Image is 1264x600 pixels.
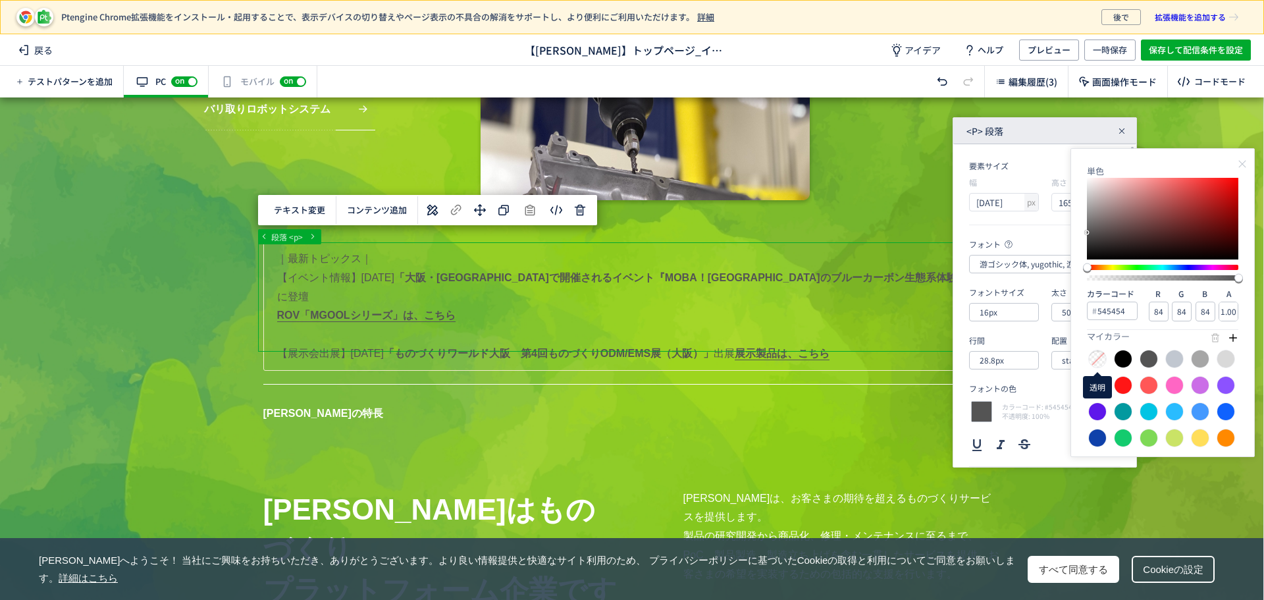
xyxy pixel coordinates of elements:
[277,212,456,225] a: ROV「MGOOLシリーズ」は、こちら
[263,145,1001,273] p: ｜最新トピックス｜ 【イベント情報】[DATE] に登壇 【展示会出展】[DATE] 出展
[28,76,113,88] span: テストパターンを追加
[175,76,184,84] span: on
[1087,165,1238,178] div: 単色
[1087,288,1134,299] span: カラーコード
[1051,351,1120,369] input: start
[969,160,1120,171] div: 要素サイズ
[1178,286,1184,302] span: G
[525,42,722,57] span: 【[PERSON_NAME]】トップページ_イベント・展示会情報_20250912
[697,11,714,23] a: 詳細
[1113,9,1129,25] span: 後で
[905,43,941,57] span: アイデア
[263,286,1001,326] h2: [PERSON_NAME]の特長
[1155,9,1226,25] span: 拡張機能を追加する
[339,200,415,221] button: コンテンツ追加
[1155,286,1161,302] span: R
[18,10,33,24] img: pt-icon-chrome.svg
[394,175,978,186] strong: 「大阪・[GEOGRAPHIC_DATA]で開催されるイベント『MOBA！[GEOGRAPHIC_DATA]のブルーカーボン生態系体験！』
[39,454,1018,489] span: [PERSON_NAME]へようこそ！ 当社にご興味をお持ちいただき、ありがとうございます。より良い情報提供と快適なサイト利用のため、 プライバシーポリシーに基づいたCookieの取得と利用につ...
[22,80,55,85] img: d_828441353_company_1694572092547_828441353
[1093,40,1127,61] span: 一時保存
[1202,286,1207,302] span: B
[263,392,618,514] h3: [PERSON_NAME]はものづくり プラットフォーム企業です
[969,255,1120,273] input: 游ゴシック体, yugothic, 游ゴシック, Yu Gothic, sans-serif
[969,383,1120,394] div: フォントの色
[1084,40,1136,61] button: 一時保存
[1051,286,1120,298] div: 太さ
[384,250,714,261] strong: 「ものづくりワールド大阪 第4回ものづくりODM/EMS展（大阪）」
[1019,40,1079,61] button: プレビュー
[683,392,999,487] p: [PERSON_NAME]は、お客さまの期待を超えるものづくりサービスを提供します。 製品の研究開発から商品化、修理・メンテナンスに至るまで、PoC、製品製造、製造立ち上げを含む一貫したサービス...
[1028,40,1070,61] span: プレビュー
[7,360,251,406] textarea: メッセージを入力して、Enterキーを押してください
[61,12,1093,22] p: Ptengine Chrome拡張機能をインストール・起用することで、表示デバイスの切り替えやページ表示の不具合の解消をサポートし、より便利にご利用いただけます。
[37,10,51,24] img: pt-icon-plugin.svg
[266,200,333,221] button: テキスト変更
[969,351,1038,369] input: 28.8px
[1002,412,1049,421] span: 不透明度: 100%
[216,7,248,38] div: チャットウィンドウを最小化する
[969,286,1038,298] div: フォントサイズ
[1051,303,1120,321] input: 500
[978,40,1003,61] span: ヘルプ
[1002,402,1072,412] span: カラーコード: #545454
[1087,330,1130,343] div: マイカラー
[13,40,58,61] span: 戻る
[1051,177,1120,188] div: 高さ
[1092,75,1157,88] span: 画面操作モード
[1149,40,1243,61] span: 保存して配信条件を設定
[951,40,1014,61] a: ヘルプ
[966,124,1003,138] span: <p> 段落
[59,475,118,486] a: 詳細はこちら
[969,335,1038,346] div: 行間
[969,177,1038,188] div: 幅
[970,194,1027,211] input: auto
[1194,76,1246,88] div: コードモード
[204,4,330,20] span: バリ取りロボットシステム
[1132,458,1215,485] div: Cookieの設定
[68,72,221,92] div: チャットする
[1226,286,1230,302] span: A
[1009,75,1057,88] span: 編集履歴(3)
[71,165,187,300] span: 現在、オンラインです。
[1051,335,1120,346] div: 配置
[1146,9,1248,25] a: 拡張機能を追加する
[969,303,1038,321] input: 16px
[1141,40,1251,61] button: 保存して配信条件を設定
[969,238,1001,250] span: フォント
[269,231,305,242] span: 段落 <p>
[1028,458,1119,485] div: すべて同意する
[1052,194,1109,211] input: auto
[1083,376,1112,398] div: 透明
[284,76,293,84] span: on
[1101,9,1141,25] button: 後で
[735,250,829,263] a: 展示製品は、こちら
[1024,194,1038,211] div: px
